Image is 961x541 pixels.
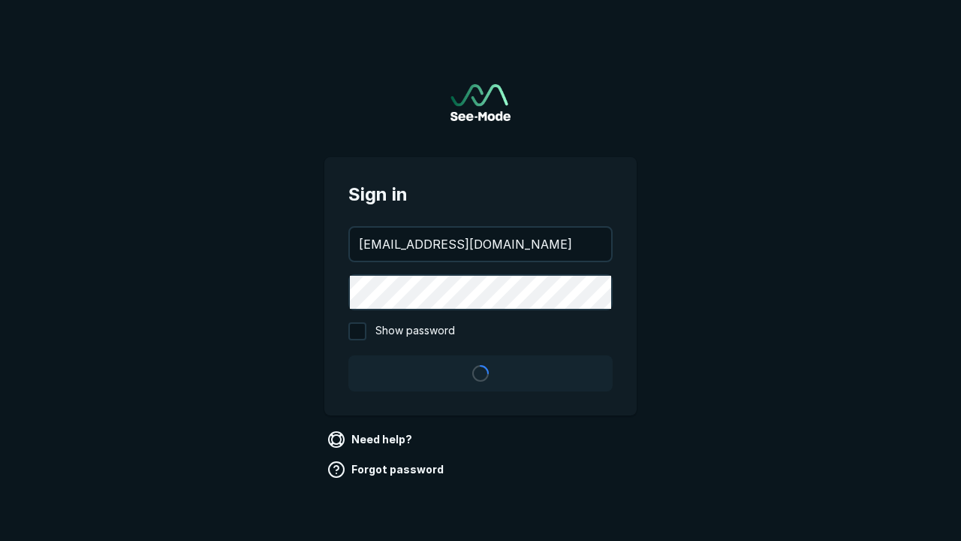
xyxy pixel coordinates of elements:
input: your@email.com [350,228,611,261]
span: Show password [375,322,455,340]
a: Go to sign in [450,84,511,121]
img: See-Mode Logo [450,84,511,121]
span: Sign in [348,181,613,208]
a: Forgot password [324,458,450,482]
a: Need help? [324,428,418,452]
